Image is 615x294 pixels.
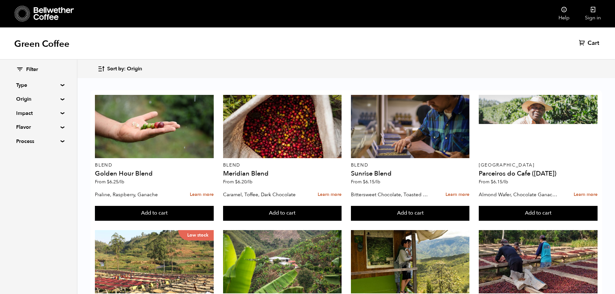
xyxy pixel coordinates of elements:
[16,137,61,145] summary: Process
[351,170,470,177] h4: Sunrise Blend
[223,190,304,199] p: Caramel, Toffee, Dark Chocolate
[95,179,124,185] span: From
[351,179,380,185] span: From
[491,179,508,185] bdi: 6.15
[16,95,61,103] summary: Origin
[479,179,508,185] span: From
[178,230,214,240] p: Low stock
[223,170,342,177] h4: Meridian Blend
[479,163,598,167] p: [GEOGRAPHIC_DATA]
[374,179,380,185] span: /lb
[223,179,252,185] span: From
[235,179,238,185] span: $
[574,188,598,202] a: Learn more
[223,206,342,221] button: Add to cart
[95,230,214,293] a: Low stock
[118,179,124,185] span: /lb
[247,179,252,185] span: /lb
[107,179,109,185] span: $
[26,66,38,73] span: Filter
[223,163,342,167] p: Blend
[318,188,342,202] a: Learn more
[579,39,601,47] a: Cart
[16,123,61,131] summary: Flavor
[446,188,469,202] a: Learn more
[351,206,470,221] button: Add to cart
[588,39,599,47] span: Cart
[351,190,432,199] p: Bittersweet Chocolate, Toasted Marshmallow, Candied Orange, Praline
[14,38,69,50] h1: Green Coffee
[479,190,559,199] p: Almond Wafer, Chocolate Ganache, Bing Cherry
[16,81,61,89] summary: Type
[502,179,508,185] span: /lb
[107,66,142,73] span: Sort by: Origin
[16,109,61,117] summary: Impact
[95,206,214,221] button: Add to cart
[190,188,214,202] a: Learn more
[491,179,493,185] span: $
[95,170,214,177] h4: Golden Hour Blend
[97,61,142,76] button: Sort by: Origin
[363,179,380,185] bdi: 6.15
[479,206,598,221] button: Add to cart
[235,179,252,185] bdi: 6.20
[95,163,214,167] p: Blend
[479,170,598,177] h4: Parceiros do Cafe ([DATE])
[95,190,176,199] p: Praline, Raspberry, Ganache
[107,179,124,185] bdi: 6.25
[363,179,365,185] span: $
[351,163,470,167] p: Blend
